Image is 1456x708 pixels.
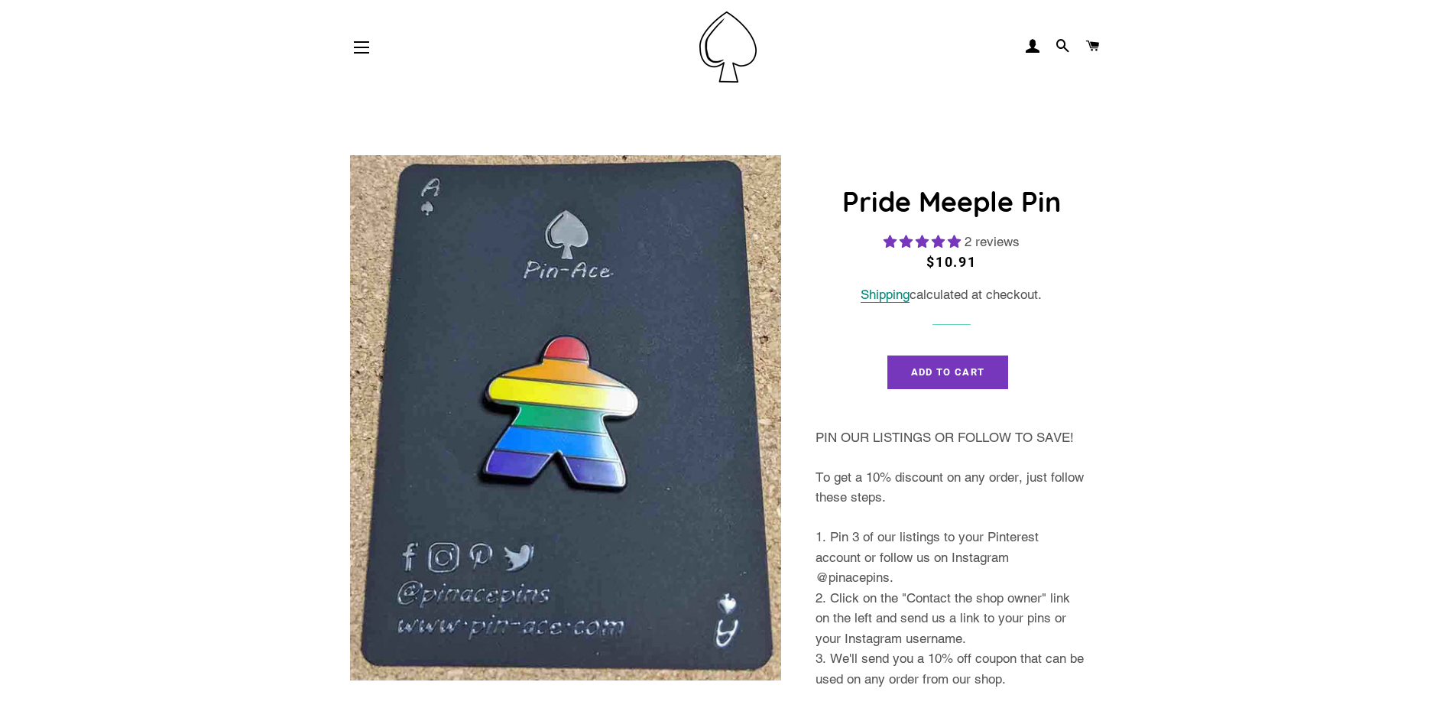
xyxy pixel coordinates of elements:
[884,234,965,249] span: 5.00 stars
[965,234,1020,249] span: 2 reviews
[816,183,1087,221] h1: Pride Meeple Pin
[911,366,984,378] span: Add to Cart
[350,155,782,680] img: Pride Meeple Pin - Pin-Ace
[887,356,1008,389] button: Add to Cart
[699,11,757,83] img: Pin-Ace
[926,254,977,270] span: $10.91
[816,527,1087,690] p: 1. Pin 3 of our listings to your Pinterest account or follow us on Instagram @pinacepins. 2. Clic...
[816,467,1087,508] p: To get a 10% discount on any order, just follow these steps.
[816,284,1087,305] div: calculated at checkout.
[861,287,910,303] a: Shipping
[816,427,1087,448] p: PIN OUR LISTINGS OR FOLLOW TO SAVE!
